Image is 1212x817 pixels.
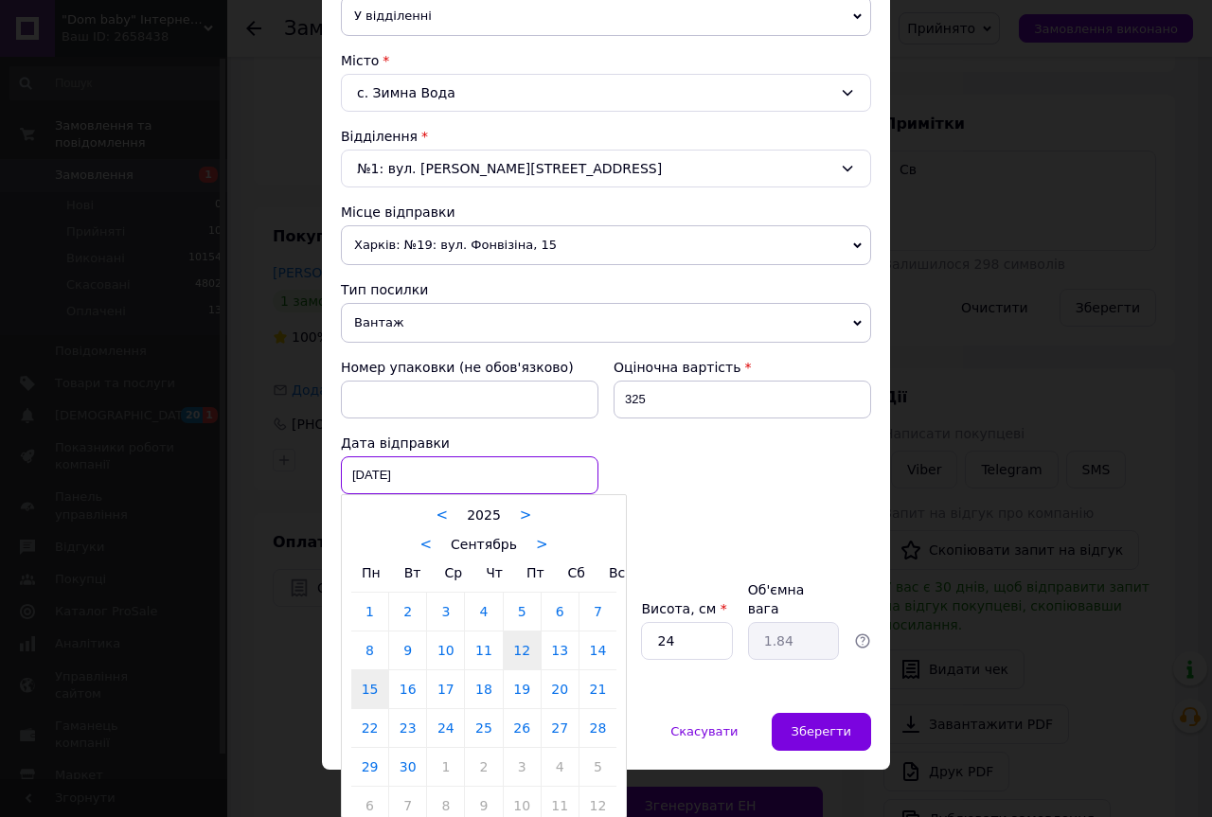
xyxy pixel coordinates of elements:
span: Зберегти [792,724,851,738]
a: 18 [465,670,502,708]
a: 5 [579,748,616,786]
span: Ср [444,565,462,580]
a: 24 [427,709,464,747]
a: 30 [389,748,426,786]
span: 2025 [467,507,501,523]
a: 27 [542,709,579,747]
a: 23 [389,709,426,747]
a: > [536,536,548,553]
span: Сб [568,565,585,580]
span: Вт [404,565,421,580]
a: 9 [389,631,426,669]
a: 15 [351,670,388,708]
a: 29 [351,748,388,786]
a: 4 [465,593,502,631]
a: 4 [542,748,579,786]
a: > [520,506,532,524]
a: 26 [504,709,541,747]
a: 2 [389,593,426,631]
span: Сентябрь [451,537,517,552]
a: 2 [465,748,502,786]
a: 16 [389,670,426,708]
a: 3 [504,748,541,786]
a: 1 [351,593,388,631]
a: 17 [427,670,464,708]
a: 20 [542,670,579,708]
a: 28 [579,709,616,747]
a: 12 [504,631,541,669]
span: Пн [362,565,381,580]
a: 11 [465,631,502,669]
span: Вс [609,565,625,580]
a: 13 [542,631,579,669]
a: < [419,536,432,553]
a: 3 [427,593,464,631]
span: Скасувати [670,724,738,738]
a: 8 [351,631,388,669]
a: 7 [579,593,616,631]
a: 14 [579,631,616,669]
a: 25 [465,709,502,747]
a: 19 [504,670,541,708]
a: < [437,506,449,524]
span: Чт [486,565,503,580]
a: 22 [351,709,388,747]
a: 21 [579,670,616,708]
a: 1 [427,748,464,786]
a: 6 [542,593,579,631]
span: Пт [526,565,544,580]
a: 10 [427,631,464,669]
a: 5 [504,593,541,631]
